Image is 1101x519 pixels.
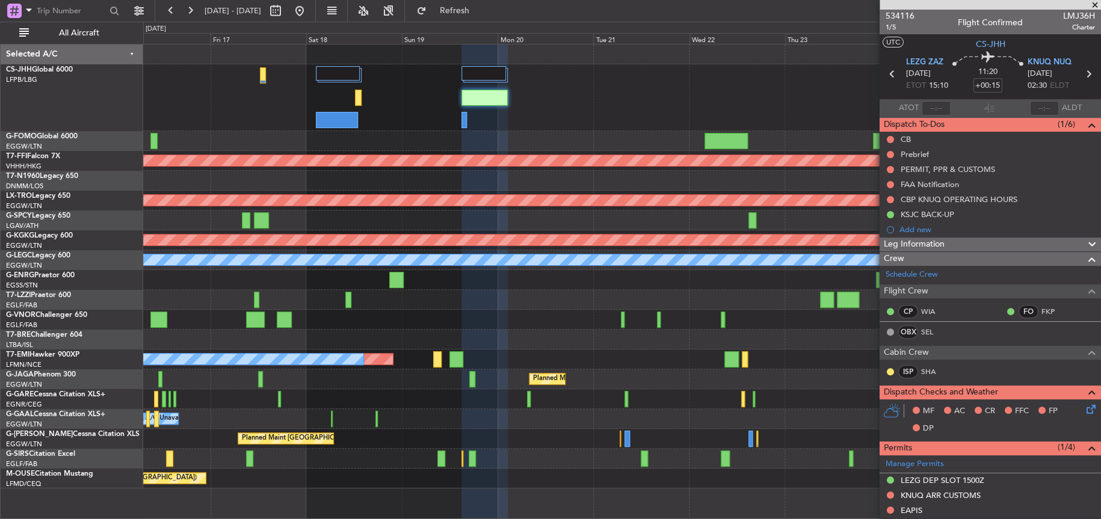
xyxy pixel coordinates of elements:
[211,33,306,44] div: Fri 17
[884,284,928,298] span: Flight Crew
[921,306,948,317] a: WIA
[1028,68,1052,80] span: [DATE]
[6,232,34,239] span: G-KGKG
[6,162,42,171] a: VHHH/HKG
[411,1,483,20] button: Refresh
[37,2,106,20] input: Trip Number
[6,252,32,259] span: G-LEGC
[6,212,70,220] a: G-SPCYLegacy 650
[6,153,27,160] span: T7-FFI
[923,405,934,417] span: MF
[901,194,1017,204] div: CBP KNUQ OPERATING HOURS
[13,23,131,43] button: All Aircraft
[1019,305,1038,318] div: FO
[6,75,37,84] a: LFPB/LBG
[6,479,41,488] a: LFMD/CEQ
[1028,80,1047,92] span: 02:30
[6,173,40,180] span: T7-N1960
[901,164,995,174] div: PERMIT, PPR & CUSTOMS
[31,29,127,37] span: All Aircraft
[6,192,32,200] span: LX-TRO
[886,269,938,281] a: Schedule Crew
[6,391,105,398] a: G-GARECessna Citation XLS+
[901,490,981,500] div: KNUQ ARR CUSTOMS
[6,400,42,409] a: EGNR/CEG
[6,450,29,458] span: G-SIRS
[1062,102,1082,114] span: ALDT
[6,351,79,358] a: T7-EMIHawker 900XP
[899,224,1095,235] div: Add new
[785,33,881,44] div: Thu 23
[884,441,912,455] span: Permits
[886,10,914,22] span: 534116
[402,33,498,44] div: Sun 19
[146,410,196,428] div: A/C Unavailable
[429,7,480,15] span: Refresh
[6,201,42,210] a: EGGW/LTN
[146,24,166,34] div: [DATE]
[6,312,35,319] span: G-VNOR
[6,232,73,239] a: G-KGKGLegacy 600
[901,149,929,159] div: Prebrief
[6,272,75,279] a: G-ENRGPraetor 600
[6,331,82,339] a: T7-BREChallenger 604
[1063,10,1095,22] span: LMJ36H
[6,420,42,429] a: EGGW/LTN
[6,351,29,358] span: T7-EMI
[884,252,904,266] span: Crew
[958,16,1023,29] div: Flight Confirmed
[884,385,998,399] span: Dispatch Checks and Weather
[886,458,944,470] a: Manage Permits
[921,327,948,337] a: SEL
[6,301,37,310] a: EGLF/FAB
[6,241,42,250] a: EGGW/LTN
[6,142,42,151] a: EGGW/LTN
[6,66,32,73] span: CS-JHH
[6,340,33,349] a: LTBA/ISL
[901,209,954,220] div: KSJC BACK-UP
[6,371,76,378] a: G-JAGAPhenom 300
[6,450,75,458] a: G-SIRSCitation Excel
[921,366,948,377] a: SHA
[1049,405,1058,417] span: FP
[923,423,934,435] span: DP
[899,102,919,114] span: ATOT
[6,371,34,378] span: G-JAGA
[976,38,1005,51] span: CS-JHH
[886,22,914,32] span: 1/5
[898,365,918,378] div: ISP
[6,331,31,339] span: T7-BRE
[6,281,38,290] a: EGSS/STN
[6,192,70,200] a: LX-TROLegacy 650
[6,470,93,478] a: M-OUSECitation Mustang
[884,238,945,251] span: Leg Information
[205,5,261,16] span: [DATE] - [DATE]
[6,431,140,438] a: G-[PERSON_NAME]Cessna Citation XLS
[532,370,722,388] div: Planned Maint [GEOGRAPHIC_DATA] ([GEOGRAPHIC_DATA])
[6,261,42,270] a: EGGW/LTN
[6,411,105,418] a: G-GAALCessna Citation XLS+
[6,212,32,220] span: G-SPCY
[6,182,43,191] a: DNMM/LOS
[901,134,911,144] div: CB
[689,33,785,44] div: Wed 22
[6,459,37,468] a: EGLF/FAB
[115,33,211,44] div: Thu 16
[1063,22,1095,32] span: Charter
[241,429,431,447] div: Planned Maint [GEOGRAPHIC_DATA] ([GEOGRAPHIC_DATA])
[6,272,34,279] span: G-ENRG
[6,133,37,140] span: G-FOMO
[884,346,929,360] span: Cabin Crew
[498,33,593,44] div: Mon 20
[1058,118,1075,131] span: (1/6)
[6,360,42,369] a: LFMN/NCE
[6,321,37,330] a: EGLF/FAB
[898,305,918,318] div: CP
[6,431,73,438] span: G-[PERSON_NAME]
[906,57,943,69] span: LEZG ZAZ
[6,173,78,180] a: T7-N1960Legacy 650
[593,33,689,44] div: Tue 21
[901,505,922,515] div: EAPIS
[929,80,948,92] span: 15:10
[6,66,73,73] a: CS-JHHGlobal 6000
